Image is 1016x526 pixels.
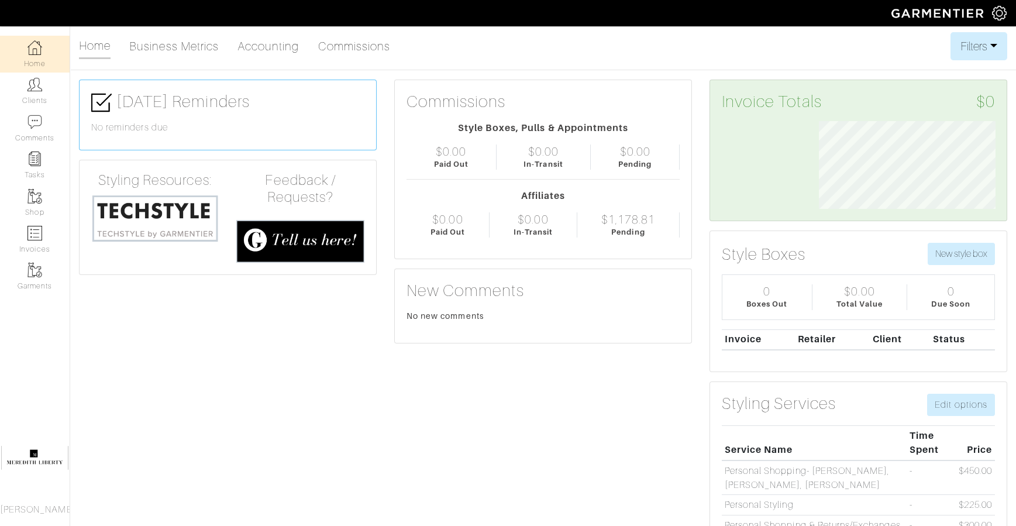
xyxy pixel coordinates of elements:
[836,298,883,310] div: Total Value
[722,329,795,350] th: Invoice
[27,189,42,204] img: garments-icon-b7da505a4dc4fd61783c78ac3ca0ef83fa9d6f193b1c9dc38574b1d14d53ca28.png
[79,34,111,59] a: Home
[722,245,806,264] h3: Style Boxes
[618,159,652,170] div: Pending
[236,220,364,263] img: feedback_requests-3821251ac2bd56c73c230f3229a5b25d6eb027adea667894f41107c140538ee0.png
[907,495,949,515] td: -
[91,92,112,113] img: check-box-icon-36a4915ff3ba2bd8f6e4f29bc755bb66becd62c870f447fc0dd1365fcfddab58.png
[930,329,995,350] th: Status
[928,243,995,265] button: New style box
[27,77,42,92] img: clients-icon-6bae9207a08558b7cb47a8932f037763ab4055f8c8b6bfacd5dc20c3e0201464.png
[746,298,787,310] div: Boxes Out
[722,460,907,495] td: Personal Shopping- [PERSON_NAME], [PERSON_NAME], [PERSON_NAME]
[91,194,219,243] img: techstyle-93310999766a10050dc78ceb7f971a75838126fd19372ce40ba20cdf6a89b94b.png
[91,92,364,113] h3: [DATE] Reminders
[949,495,995,515] td: $225.00
[430,226,465,238] div: Paid Out
[950,32,1007,60] button: Filters
[518,212,548,226] div: $0.00
[886,3,992,23] img: garmentier-logo-header-white-b43fb05a5012e4ada735d5af1a66efaba907eab6374d6393d1fbf88cb4ef424d.png
[992,6,1007,20] img: gear-icon-white-bd11855cb880d31180b6d7d6211b90ccbf57a29d726f0c71d8c61bd08dd39cc2.png
[407,92,506,112] h3: Commissions
[722,426,907,460] th: Service Name
[91,172,219,189] h4: Styling Resources:
[949,426,995,460] th: Price
[931,298,970,310] div: Due Soon
[27,263,42,277] img: garments-icon-b7da505a4dc4fd61783c78ac3ca0ef83fa9d6f193b1c9dc38574b1d14d53ca28.png
[514,226,553,238] div: In-Transit
[528,145,559,159] div: $0.00
[236,172,364,206] h4: Feedback / Requests?
[722,394,836,414] h3: Styling Services
[436,145,466,159] div: $0.00
[907,460,949,495] td: -
[844,284,874,298] div: $0.00
[27,152,42,166] img: reminder-icon-8004d30b9f0a5d33ae49ab947aed9ed385cf756f9e5892f1edd6e32f2345188e.png
[722,92,995,112] h3: Invoice Totals
[524,159,563,170] div: In-Transit
[927,394,995,416] a: Edit options
[237,35,299,58] a: Accounting
[870,329,930,350] th: Client
[318,35,391,58] a: Commissions
[407,121,680,135] div: Style Boxes, Pulls & Appointments
[795,329,870,350] th: Retailer
[601,212,655,226] div: $1,178.81
[27,226,42,240] img: orders-icon-0abe47150d42831381b5fb84f609e132dff9fe21cb692f30cb5eec754e2cba89.png
[27,40,42,55] img: dashboard-icon-dbcd8f5a0b271acd01030246c82b418ddd0df26cd7fceb0bd07c9910d44c42f6.png
[407,281,680,301] h3: New Comments
[949,460,995,495] td: $450.00
[907,426,949,460] th: Time Spent
[407,189,680,203] div: Affiliates
[129,35,219,58] a: Business Metrics
[432,212,463,226] div: $0.00
[620,145,650,159] div: $0.00
[91,122,364,133] h6: No reminders due
[407,310,680,322] div: No new comments
[434,159,469,170] div: Paid Out
[722,495,907,515] td: Personal Styling
[976,92,995,112] span: $0
[948,284,955,298] div: 0
[763,284,770,298] div: 0
[611,226,645,238] div: Pending
[27,115,42,129] img: comment-icon-a0a6a9ef722e966f86d9cbdc48e553b5cf19dbc54f86b18d962a5391bc8f6eb6.png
